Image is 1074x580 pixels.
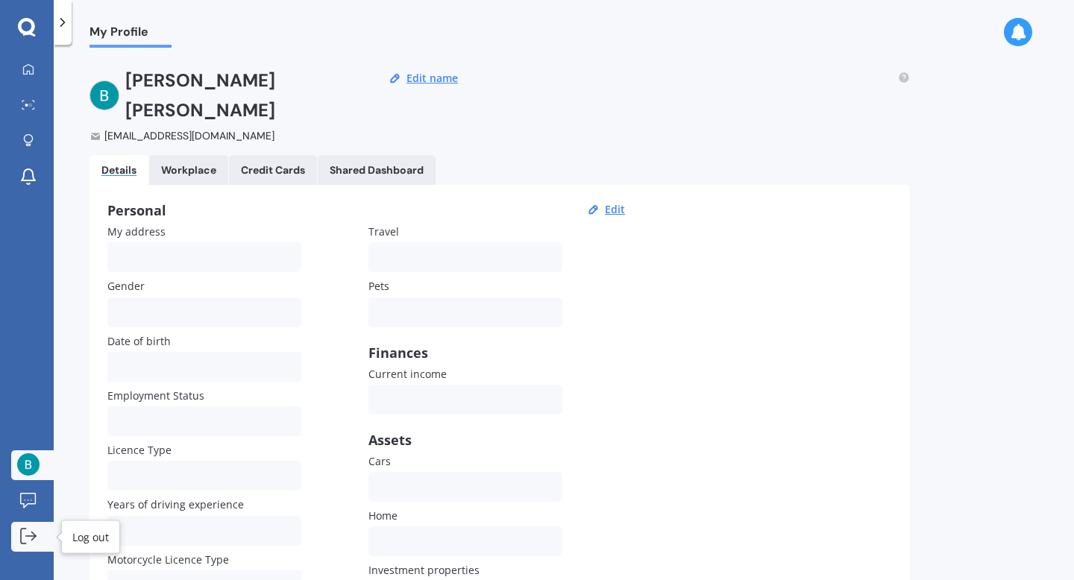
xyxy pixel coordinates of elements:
span: Licence Type [107,443,172,457]
div: Details [101,164,136,177]
a: Shared Dashboard [318,155,436,185]
span: My address [107,224,166,239]
div: Workplace [161,164,216,177]
div: Finances [368,345,562,360]
div: Log out [72,529,109,544]
img: ACg8ocKoYKeiZoDtBv5XNX7OqKylaLHPVwVMSW4Ol09-GY1Bk6B-ZDM=s96-c [17,453,40,476]
span: Date of birth [107,334,171,348]
img: ACg8ocKoYKeiZoDtBv5XNX7OqKylaLHPVwVMSW4Ol09-GY1Bk6B-ZDM=s96-c [89,81,119,110]
div: Shared Dashboard [330,164,424,177]
span: Employment Status [107,388,204,403]
span: My Profile [89,25,172,45]
span: Pets [368,280,389,294]
div: Personal [107,203,629,218]
div: [EMAIL_ADDRESS][DOMAIN_NAME] [89,128,359,143]
span: Cars [368,454,391,468]
div: Credit Cards [241,164,305,177]
a: Details [89,155,148,185]
a: Credit Cards [229,155,317,185]
span: Investment properties [368,564,480,578]
button: Edit name [402,72,462,85]
div: Assets [368,432,562,447]
span: Gender [107,280,145,294]
span: Home [368,508,398,523]
span: Travel [368,224,399,239]
span: Motorcycle Licence Type [107,552,229,567]
h2: [PERSON_NAME] [PERSON_NAME] [125,66,359,125]
a: Workplace [149,155,228,185]
span: Years of driving experience [107,498,244,512]
span: Current income [368,367,447,381]
button: Edit [600,203,629,216]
